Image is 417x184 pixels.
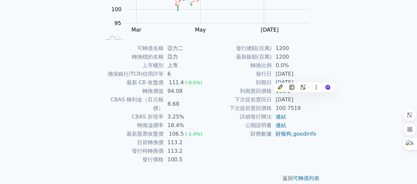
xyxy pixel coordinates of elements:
td: 轉換溢價率 [101,121,164,130]
td: 100.5 [164,155,209,164]
tspan: Mar [131,27,141,33]
td: 發行時轉換價 [101,147,164,155]
td: 發行價格 [101,155,164,164]
td: , [272,130,317,138]
td: 財務數據 [209,130,272,138]
a: 可轉債列表 [293,175,319,181]
td: 0.0% [272,61,317,70]
td: 1200 [272,44,317,53]
td: 18.4% [164,121,209,130]
td: CBAS 折現率 [101,113,164,121]
div: 111.4 [167,78,185,87]
td: 下次提前賣回價格 [209,104,272,113]
td: 發行日 [209,70,272,78]
td: 亞力 [164,53,209,61]
p: 返回 [93,174,325,182]
td: 轉換標的名稱 [101,53,164,61]
td: CBAS 權利金（百元報價） [101,95,164,113]
td: 亞力二 [164,44,209,53]
td: 6 [164,70,209,78]
td: 1200 [272,53,317,61]
td: 最新股票收盤價 [101,130,164,138]
iframe: Chat Widget [384,152,417,184]
td: 下次提前賣回日 [209,95,272,104]
td: 到期日 [209,78,272,87]
tspan: [DATE] [261,27,279,33]
td: 最新 CB 收盤價 [101,78,164,87]
td: 3.25% [164,113,209,121]
td: 轉換價值 [101,87,164,95]
a: 連結 [276,122,286,128]
td: 94.08 [164,87,209,95]
td: 可轉債名稱 [101,44,164,53]
td: 發行總額(百萬) [209,44,272,53]
td: 目前轉換價 [101,138,164,147]
td: [DATE] [272,95,317,104]
a: 連結 [276,114,286,120]
tspan: 100 [111,6,122,13]
td: 到期賣回價格 [209,87,272,95]
a: 財報狗 [276,131,291,137]
div: 106.5 [167,130,185,138]
td: 擔保銀行/TCRI信用評等 [101,70,164,78]
a: goodinfo [293,131,316,137]
tspan: 95 [114,20,121,26]
td: 100.7519 [272,104,317,113]
td: 公開說明書 [209,121,272,130]
td: 113.2 [164,138,209,147]
td: 詳細發行辦法 [209,113,272,121]
span: (-0.5%) [185,80,202,85]
td: 上市櫃別 [101,61,164,70]
tspan: May [195,27,206,33]
div: 聊天小工具 [384,152,417,184]
td: 100.0 [272,87,317,95]
td: 8.68 [164,95,209,113]
td: [DATE] [272,78,317,87]
td: 最新餘額(百萬) [209,53,272,61]
td: [DATE] [272,70,317,78]
td: 上市 [164,61,209,70]
span: (-1.4%) [185,131,202,137]
td: 轉換比例 [209,61,272,70]
td: 113.2 [164,147,209,155]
